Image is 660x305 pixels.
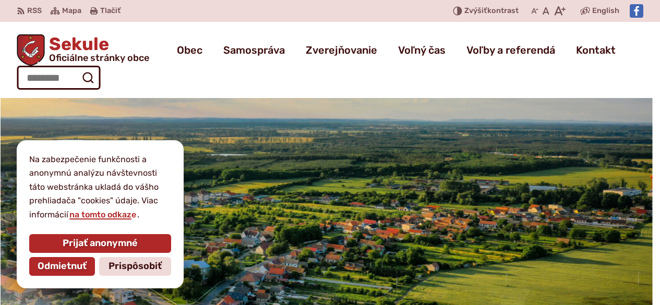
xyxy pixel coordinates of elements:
button: Odmietnuť [29,257,95,276]
a: Voľby a referendá [466,35,555,65]
span: Prispôsobiť [109,261,162,272]
a: Kontakt [576,35,616,65]
span: Prijať anonymné [63,238,138,249]
span: RSS [27,5,42,17]
span: kontrast [464,7,519,16]
a: Samospráva [223,35,285,65]
span: Oficiálne stránky obce [49,53,149,63]
a: Obec [177,35,202,65]
button: Prijať anonymné [29,234,171,253]
h1: Sekule [45,35,149,63]
img: Prejsť na domovskú stránku [17,34,45,66]
span: Zvýšiť [464,6,487,15]
a: na tomto odkaze [68,210,137,219]
p: Na zabezpečenie funkčnosti a anonymnú analýzu návštevnosti táto webstránka ukladá do vášho prehli... [29,153,171,222]
span: Odmietnuť [38,261,87,272]
img: Prejsť na Facebook stránku [630,4,643,18]
span: Tlačiť [100,7,121,16]
a: Logo Sekule, prejsť na domovskú stránku. [17,34,149,66]
a: Zverejňovanie [306,35,377,65]
span: Mapa [62,5,81,17]
a: Voľný čas [398,35,446,65]
span: English [592,5,619,17]
a: English [590,5,621,17]
button: Prispôsobiť [99,257,171,276]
